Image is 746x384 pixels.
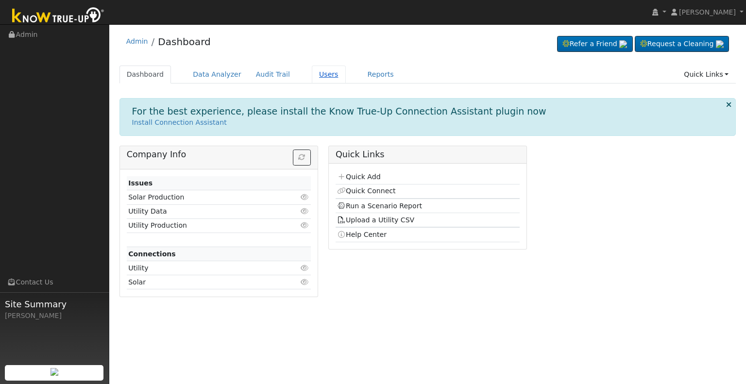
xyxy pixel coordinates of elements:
img: Know True-Up [7,5,109,27]
a: Quick Links [677,66,736,83]
span: [PERSON_NAME] [679,8,736,16]
a: Dashboard [158,36,211,48]
a: Refer a Friend [557,36,633,52]
a: Admin [126,37,148,45]
td: Utility [127,261,281,275]
a: Run a Scenario Report [337,202,422,210]
a: Upload a Utility CSV [337,216,414,224]
img: retrieve [51,368,58,376]
div: [PERSON_NAME] [5,311,104,321]
a: Users [312,66,346,83]
a: Dashboard [119,66,171,83]
a: Quick Connect [337,187,395,195]
i: Click to view [301,194,309,200]
h5: Quick Links [336,150,520,160]
td: Utility Data [127,204,281,218]
img: retrieve [716,40,724,48]
a: Audit Trail [249,66,297,83]
td: Utility Production [127,218,281,233]
a: Request a Cleaning [635,36,729,52]
td: Solar [127,275,281,289]
i: Click to view [301,279,309,285]
strong: Issues [128,179,153,187]
a: Data Analyzer [186,66,249,83]
a: Quick Add [337,173,380,181]
h5: Company Info [127,150,311,160]
a: Help Center [337,231,387,238]
td: Solar Production [127,190,281,204]
i: Click to view [301,222,309,229]
i: Click to view [301,265,309,271]
a: Reports [360,66,401,83]
a: Install Connection Assistant [132,118,227,126]
img: retrieve [619,40,627,48]
h1: For the best experience, please install the Know True-Up Connection Assistant plugin now [132,106,546,117]
strong: Connections [128,250,176,258]
span: Site Summary [5,298,104,311]
i: Click to view [301,208,309,215]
